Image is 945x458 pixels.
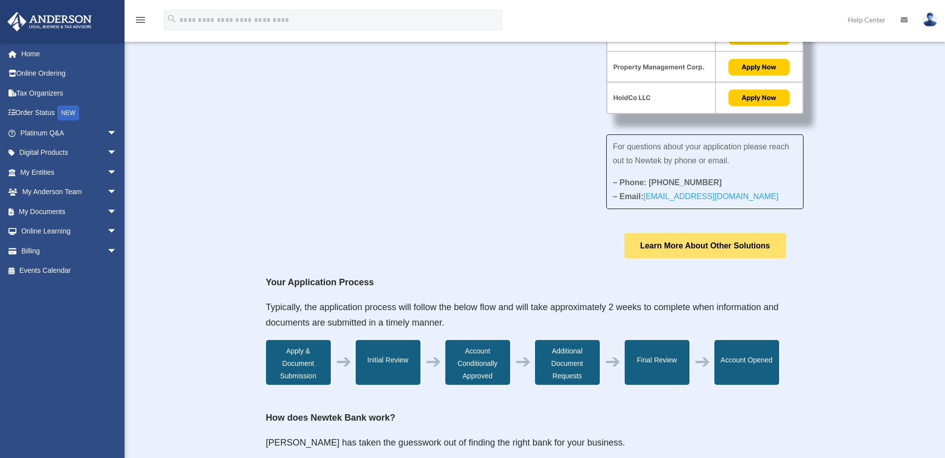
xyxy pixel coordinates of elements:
[7,64,132,84] a: Online Ordering
[923,12,938,27] img: User Pic
[613,142,789,165] span: For questions about your application please reach out to Newtek by phone or email.
[425,355,441,368] div: ➔
[107,182,127,203] span: arrow_drop_down
[515,355,531,368] div: ➔
[135,14,146,26] i: menu
[445,340,510,385] div: Account Conditionally Approved
[7,222,132,241] a: Online Learningarrow_drop_down
[7,103,132,123] a: Order StatusNEW
[4,12,95,31] img: Anderson Advisors Platinum Portal
[613,178,722,187] strong: – Phone: [PHONE_NUMBER]
[7,261,132,281] a: Events Calendar
[57,106,79,120] div: NEW
[7,182,132,202] a: My Anderson Teamarrow_drop_down
[7,162,132,182] a: My Entitiesarrow_drop_down
[714,340,779,385] div: Account Opened
[135,17,146,26] a: menu
[7,44,132,64] a: Home
[107,143,127,163] span: arrow_drop_down
[605,355,621,368] div: ➔
[107,202,127,222] span: arrow_drop_down
[7,83,132,103] a: Tax Organizers
[625,340,689,385] div: Final Review
[7,202,132,222] a: My Documentsarrow_drop_down
[7,123,132,143] a: Platinum Q&Aarrow_drop_down
[613,192,779,201] strong: – Email:
[624,233,786,258] a: Learn More About Other Solutions
[643,192,778,206] a: [EMAIL_ADDRESS][DOMAIN_NAME]
[107,162,127,183] span: arrow_drop_down
[107,123,127,143] span: arrow_drop_down
[266,413,396,423] strong: How does Newtek Bank work?
[694,355,710,368] div: ➔
[266,277,374,287] strong: Your Application Process
[107,222,127,242] span: arrow_drop_down
[7,241,132,261] a: Billingarrow_drop_down
[266,340,331,385] div: Apply & Document Submission
[266,302,779,328] span: Typically, the application process will follow the below flow and will take approximately 2 weeks...
[107,241,127,261] span: arrow_drop_down
[356,340,420,385] div: Initial Review
[7,143,132,163] a: Digital Productsarrow_drop_down
[535,340,600,385] div: Additional Document Requests
[336,355,352,368] div: ➔
[166,13,177,24] i: search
